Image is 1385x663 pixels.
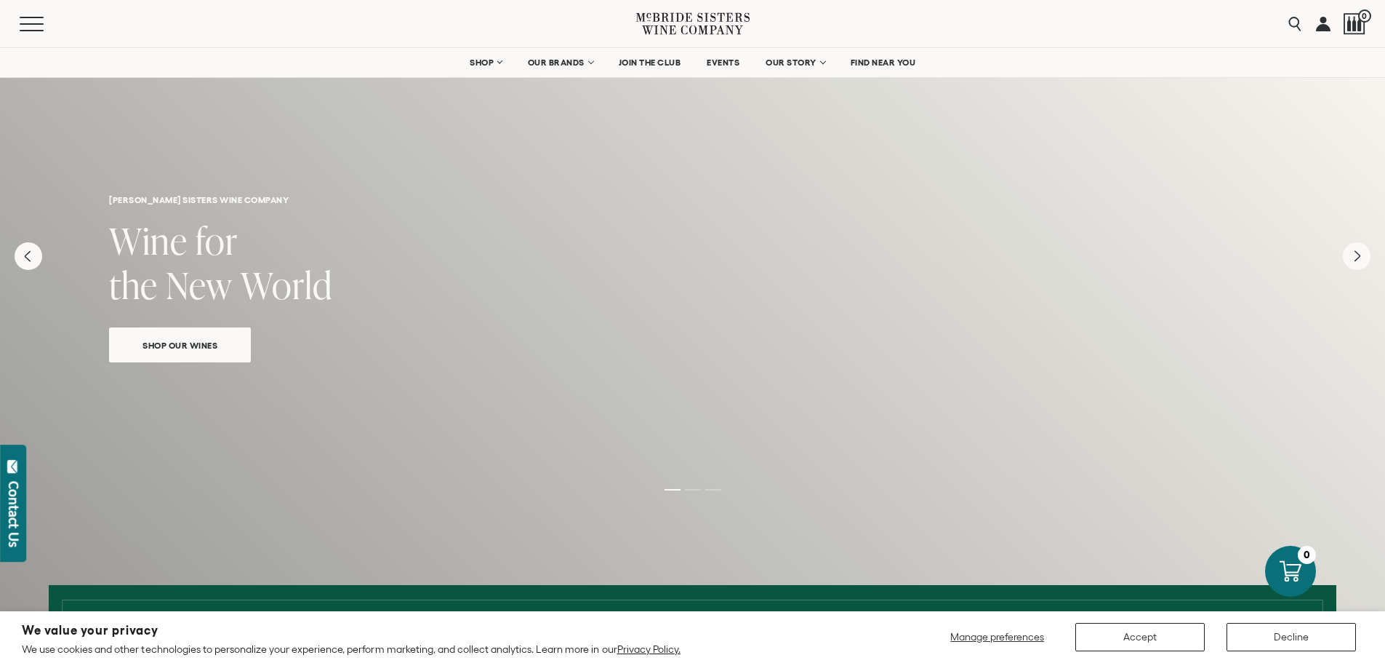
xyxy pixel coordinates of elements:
[665,489,681,491] li: Page dot 1
[609,48,691,77] a: JOIN THE CLUB
[470,57,494,68] span: SHOP
[685,489,701,491] li: Page dot 2
[518,48,602,77] a: OUR BRANDS
[619,57,681,68] span: JOIN THE CLUB
[22,624,681,637] h2: We value your privacy
[1227,623,1356,651] button: Decline
[109,215,188,266] span: Wine
[1343,242,1370,270] button: Next
[841,48,926,77] a: FIND NEAR YOU
[20,17,72,31] button: Mobile Menu Trigger
[109,195,1276,205] h6: [PERSON_NAME] sisters wine company
[851,57,916,68] span: FIND NEAR YOU
[528,57,585,68] span: OUR BRANDS
[7,481,21,547] div: Contact Us
[697,48,749,77] a: EVENTS
[15,242,42,270] button: Previous
[460,48,511,77] a: SHOP
[1358,9,1371,23] span: 0
[109,327,251,362] a: Shop Our Wines
[950,631,1044,643] span: Manage preferences
[756,48,834,77] a: OUR STORY
[196,215,238,266] span: for
[1298,546,1316,564] div: 0
[241,260,332,310] span: World
[1075,623,1205,651] button: Accept
[117,337,243,354] span: Shop Our Wines
[166,260,233,310] span: New
[766,57,816,68] span: OUR STORY
[707,57,739,68] span: EVENTS
[109,260,158,310] span: the
[22,643,681,656] p: We use cookies and other technologies to personalize your experience, perform marketing, and coll...
[617,643,681,655] a: Privacy Policy.
[705,489,721,491] li: Page dot 3
[942,623,1053,651] button: Manage preferences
